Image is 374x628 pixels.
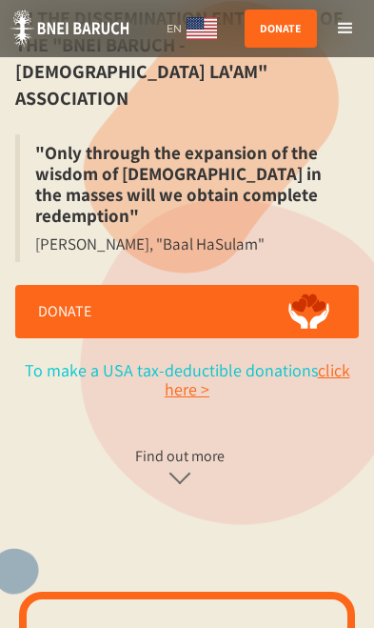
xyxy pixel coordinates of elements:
div: Find out more [135,447,225,466]
a: Find out more [135,445,225,496]
blockquote: "Only through the expansion of the wisdom of [DEMOGRAPHIC_DATA] in the masses will we obtain comp... [15,134,360,233]
div: EN [151,5,237,52]
a: Donate [245,10,317,48]
div: in the dissemination enterprise of the "Bnei Baruch - [DEMOGRAPHIC_DATA] La'am" association [15,5,360,111]
div: To make a USA tax-deductible donations [15,361,360,399]
div: EN [167,19,182,38]
blockquote: [PERSON_NAME], "Baal HaSulam" [15,233,280,262]
a: Donate [15,285,360,338]
a: click here > [165,359,350,400]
